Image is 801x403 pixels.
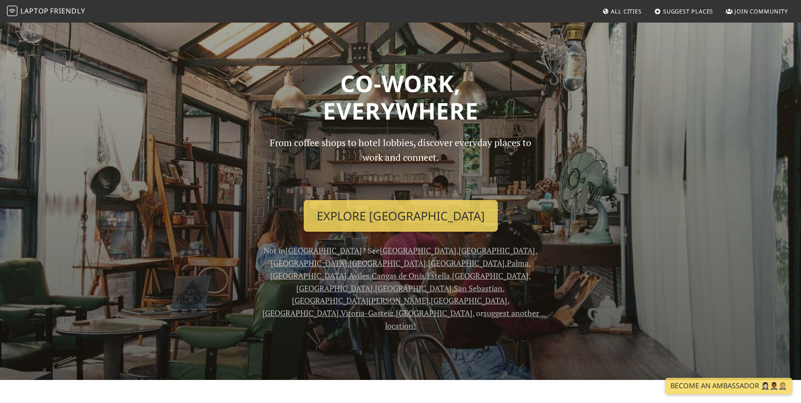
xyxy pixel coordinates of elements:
[380,245,456,256] a: [GEOGRAPHIC_DATA]
[734,7,788,15] span: Join Community
[431,295,507,306] a: [GEOGRAPHIC_DATA]
[427,270,450,281] a: Estella
[507,258,529,268] a: Palma
[663,7,714,15] span: Suggest Places
[428,258,505,268] a: [GEOGRAPHIC_DATA]
[349,270,369,281] a: Aviles
[262,245,539,331] span: Not in ? See , , , , , , , , , , , , , , , , , , , or
[396,308,473,318] a: [GEOGRAPHIC_DATA]
[7,6,17,16] img: LaptopFriendly
[611,7,642,15] span: All Cities
[385,308,539,331] a: suggest another location!
[20,6,49,16] span: Laptop
[375,283,452,293] a: [GEOGRAPHIC_DATA]
[296,283,373,293] a: [GEOGRAPHIC_DATA]
[599,3,645,19] a: All Cities
[452,270,529,281] a: [GEOGRAPHIC_DATA]
[271,258,347,268] a: [GEOGRAPHIC_DATA]
[7,4,85,19] a: LaptopFriendly LaptopFriendly
[292,295,429,306] a: [GEOGRAPHIC_DATA][PERSON_NAME]
[50,6,85,16] span: Friendly
[665,378,792,394] a: Become an Ambassador 🤵🏻‍♀️🤵🏾‍♂️🤵🏼‍♀️
[341,308,394,318] a: Vitoria-Gasteiz
[304,200,498,232] a: Explore [GEOGRAPHIC_DATA]
[270,270,347,281] a: [GEOGRAPHIC_DATA]
[459,245,535,256] a: [GEOGRAPHIC_DATA]
[262,308,339,318] a: [GEOGRAPHIC_DATA]
[349,258,426,268] a: [GEOGRAPHIC_DATA]
[119,70,683,125] h1: Co-work, Everywhere
[454,283,503,293] a: San Sebastian
[722,3,791,19] a: Join Community
[262,135,539,193] p: From coffee shops to hotel lobbies, discover everyday places to work and connect.
[651,3,717,19] a: Suggest Places
[372,270,425,281] a: Cangas de Onís
[285,245,362,256] a: [GEOGRAPHIC_DATA]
